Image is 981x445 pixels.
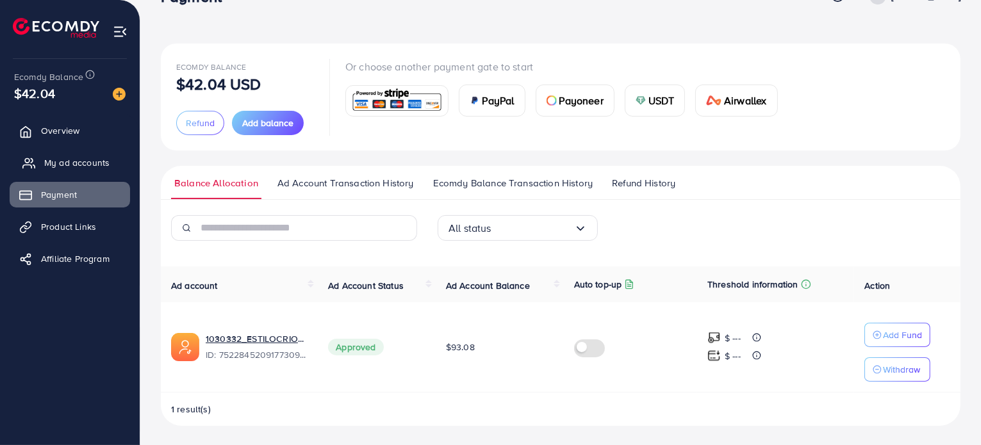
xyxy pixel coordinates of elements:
p: $ --- [725,348,741,364]
a: My ad accounts [10,150,130,175]
span: Ad account [171,279,218,292]
span: Add balance [242,117,293,129]
span: Ecomdy Balance [176,61,246,72]
span: PayPal [482,93,515,108]
span: USDT [648,93,675,108]
img: card [547,95,557,106]
span: Affiliate Program [41,252,110,265]
img: image [113,88,126,101]
input: Search for option [491,218,574,238]
div: Search for option [438,215,598,241]
span: Ecomdy Balance Transaction History [433,176,593,190]
img: card [706,95,721,106]
p: Or choose another payment gate to start [345,59,788,74]
span: Action [864,279,890,292]
p: Withdraw [883,362,920,377]
span: Product Links [41,220,96,233]
span: Refund [186,117,215,129]
span: Airwallex [724,93,766,108]
img: card [350,87,444,115]
a: Product Links [10,214,130,239]
span: Payoneer [559,93,604,108]
span: Payment [41,188,77,201]
span: $93.08 [446,341,475,353]
iframe: Chat [927,387,971,435]
img: card [470,95,480,106]
p: $ --- [725,330,741,346]
img: card [636,95,646,106]
img: top-up amount [707,349,721,362]
a: Payment [10,182,130,207]
a: cardPayPal [459,85,525,117]
span: Refund History [612,176,675,190]
span: My ad accounts [44,156,110,169]
img: top-up amount [707,331,721,344]
img: menu [113,24,128,39]
a: cardPayoneer [536,85,614,117]
button: Withdraw [864,357,930,382]
a: cardUSDT [625,85,686,117]
a: card [345,85,449,117]
button: Add Fund [864,323,930,347]
p: Threshold information [707,277,798,292]
a: Affiliate Program [10,246,130,271]
span: Approved [328,339,383,355]
a: Overview [10,118,130,143]
span: Overview [41,124,79,137]
span: Ecomdy Balance [14,70,83,83]
span: Ad Account Transaction History [277,176,414,190]
span: Ad Account Status [328,279,404,292]
button: Refund [176,111,224,135]
p: $42.04 USD [176,76,261,92]
img: ic-ads-acc.e4c84228.svg [171,333,199,361]
span: Balance Allocation [174,176,258,190]
a: cardAirwallex [695,85,777,117]
span: 1 result(s) [171,403,211,416]
div: <span class='underline'>1030332_ESTILOCRIOLLO11_1751548899317</span></br>7522845209177309200 [206,332,308,362]
button: Add balance [232,111,304,135]
span: $42.04 [14,84,55,102]
p: Auto top-up [574,277,622,292]
img: logo [13,18,99,38]
p: Add Fund [883,327,922,343]
a: 1030332_ESTILOCRIOLLO11_1751548899317 [206,332,308,345]
span: Ad Account Balance [446,279,530,292]
span: All status [449,218,491,238]
span: ID: 7522845209177309200 [206,348,308,361]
